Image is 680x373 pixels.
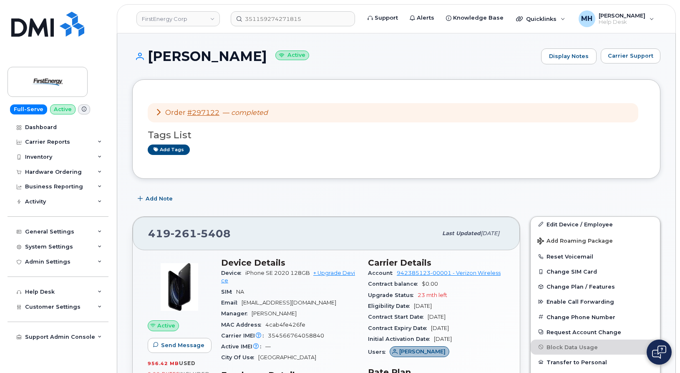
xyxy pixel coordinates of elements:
[275,51,309,60] small: Active
[221,332,268,339] span: Carrier IMEI
[442,230,481,236] span: Last updated
[165,109,186,117] span: Order
[197,227,231,240] span: 5408
[399,348,446,355] span: [PERSON_NAME]
[368,336,434,342] span: Initial Activation Date
[368,303,414,309] span: Eligibility Date
[418,292,447,298] span: 23 mth left
[481,230,499,236] span: [DATE]
[148,145,190,155] a: Add tags
[601,48,660,63] button: Carrier Support
[148,338,212,353] button: Send Message
[368,325,431,331] span: Contract Expiry Date
[221,354,258,360] span: City Of Use
[171,227,197,240] span: 261
[221,299,242,306] span: Email
[132,191,180,206] button: Add Note
[368,281,422,287] span: Contract balance
[531,217,660,232] a: Edit Device / Employee
[414,303,432,309] span: [DATE]
[148,360,179,366] span: 956.42 MB
[422,281,438,287] span: $0.00
[431,325,449,331] span: [DATE]
[531,249,660,264] button: Reset Voicemail
[537,238,613,246] span: Add Roaming Package
[652,345,666,359] img: Open chat
[252,310,297,317] span: [PERSON_NAME]
[221,322,265,328] span: MAC Address
[531,340,660,355] button: Block Data Usage
[368,258,505,268] h3: Carrier Details
[434,336,452,342] span: [DATE]
[368,270,397,276] span: Account
[397,270,501,276] a: 942385123-00001 - Verizon Wireless
[221,310,252,317] span: Manager
[531,355,660,370] button: Transfer to Personal
[265,322,305,328] span: 4cab4fe426fe
[148,227,231,240] span: 419
[148,130,645,140] h3: Tags List
[245,270,310,276] span: iPhone SE 2020 128GB
[531,232,660,249] button: Add Roaming Package
[531,294,660,309] button: Enable Call Forwarding
[368,349,390,355] span: Users
[531,325,660,340] button: Request Account Change
[223,109,268,117] span: —
[221,343,265,350] span: Active IMEI
[531,279,660,294] button: Change Plan / Features
[187,109,219,117] a: #297122
[390,349,449,355] a: [PERSON_NAME]
[258,354,316,360] span: [GEOGRAPHIC_DATA]
[242,299,336,306] span: [EMAIL_ADDRESS][DOMAIN_NAME]
[161,341,204,349] span: Send Message
[608,52,653,60] span: Carrier Support
[547,299,614,305] span: Enable Call Forwarding
[154,262,204,312] img: image20231002-3703462-2fle3a.jpeg
[368,314,428,320] span: Contract Start Date
[268,332,324,339] span: 354566764058840
[221,289,236,295] span: SIM
[236,289,244,295] span: NA
[132,49,537,63] h1: [PERSON_NAME]
[368,292,418,298] span: Upgrade Status
[541,48,597,64] a: Display Notes
[547,284,615,290] span: Change Plan / Features
[157,322,175,330] span: Active
[531,264,660,279] button: Change SIM Card
[231,109,268,117] em: completed
[179,360,196,366] span: used
[221,270,245,276] span: Device
[531,310,660,325] button: Change Phone Number
[265,343,271,350] span: —
[428,314,446,320] span: [DATE]
[146,195,173,203] span: Add Note
[221,258,358,268] h3: Device Details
